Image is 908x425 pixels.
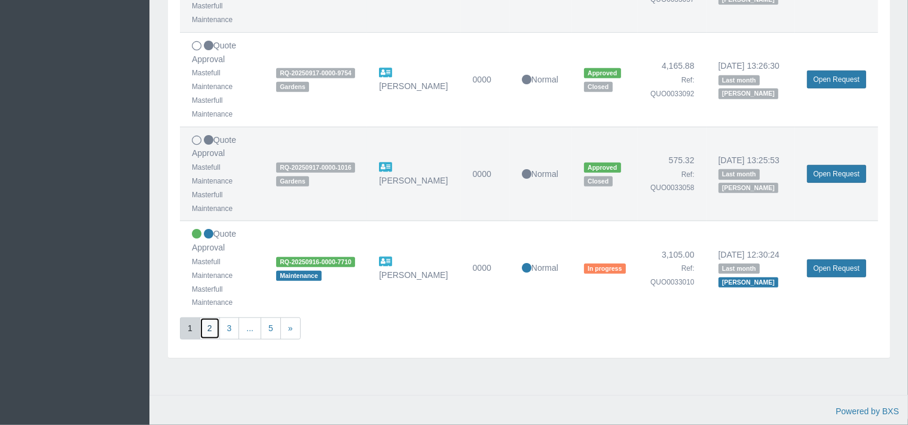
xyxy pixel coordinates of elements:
a: Open Request [807,165,866,183]
td: Normal [510,32,572,127]
small: Masterfull Maintenance [192,191,233,213]
small: Mastefull Maintenance [192,69,233,91]
span: Approved [584,163,621,173]
span: [PERSON_NAME] [719,277,779,288]
span: 1 [180,317,200,340]
td: 3,105.00 [638,221,707,315]
small: Mastefull Maintenance [192,258,233,280]
td: [DATE] 13:26:30 [707,32,795,127]
span: Approved [584,68,621,78]
a: Powered by BXS [836,406,899,416]
span: [PERSON_NAME] [719,183,779,193]
td: 0000 [461,221,510,315]
span: Closed [584,176,613,186]
a: 2 [200,317,220,340]
span: Last month [719,264,760,274]
td: Quote Approval [180,32,264,127]
td: [PERSON_NAME] [367,221,460,315]
td: Normal [510,221,572,315]
small: Masterfull Maintenance [192,285,233,307]
a: Open Request [807,259,866,277]
span: RQ-20250916-0000-7710 [276,257,355,267]
span: In progress [584,264,626,274]
td: 4,165.88 [638,32,707,127]
small: Masterfull Maintenance [192,2,233,24]
span: Last month [719,169,760,179]
span: Last month [719,75,760,85]
a: 5 [261,317,281,340]
span: Closed [584,82,613,92]
td: [DATE] 13:25:53 [707,127,795,221]
td: 575.32 [638,127,707,221]
span: RQ-20250917-0000-1016 [276,163,355,173]
a: Open Request [807,71,866,88]
span: Gardens [276,176,309,186]
td: 0000 [461,32,510,127]
td: 0000 [461,127,510,221]
td: Quote Approval [180,221,264,315]
td: Quote Approval [180,127,264,221]
span: [PERSON_NAME] [719,88,779,99]
span: RQ-20250917-0000-9754 [276,68,355,78]
td: [PERSON_NAME] [367,32,460,127]
td: Normal [510,127,572,221]
small: Mastefull Maintenance [192,163,233,185]
a: 3 [219,317,240,340]
small: Ref: QUO0033092 [650,76,694,98]
span: Maintenance [276,271,322,281]
a: ... [239,317,261,340]
td: [DATE] 12:30:24 [707,221,795,315]
a: » [280,317,301,340]
span: Gardens [276,82,309,92]
small: Masterfull Maintenance [192,96,233,118]
td: [PERSON_NAME] [367,127,460,221]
